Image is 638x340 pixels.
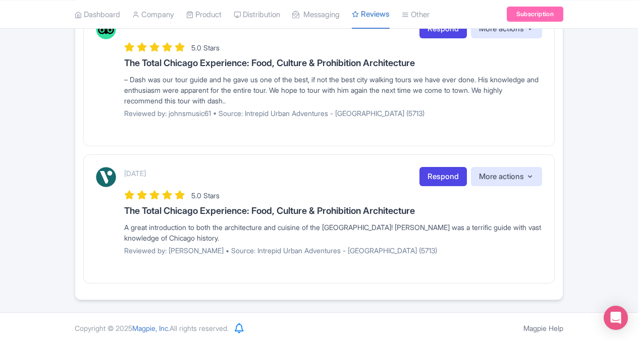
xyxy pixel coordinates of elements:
[124,245,542,256] p: Reviewed by: [PERSON_NAME] • Source: Intrepid Urban Adventures - [GEOGRAPHIC_DATA] (5713)
[124,108,542,119] p: Reviewed by: johnsmusic61 • Source: Intrepid Urban Adventures - [GEOGRAPHIC_DATA] (5713)
[124,168,146,179] p: [DATE]
[471,167,542,187] button: More actions
[523,324,563,332] a: Magpie Help
[419,167,467,187] a: Respond
[186,1,222,28] a: Product
[191,191,220,200] span: 5.0 Stars
[124,58,542,68] h3: The Total Chicago Experience: Food, Culture & Prohibition Architecture
[234,1,280,28] a: Distribution
[292,1,340,28] a: Messaging
[507,7,563,22] a: Subscription
[132,324,170,332] span: Magpie, Inc.
[124,222,542,243] div: A great introduction to both the architecture and cuisine of the [GEOGRAPHIC_DATA]! [PERSON_NAME]...
[471,19,542,39] button: More actions
[69,323,235,333] div: Copyright © 2025 All rights reserved.
[124,206,542,216] h3: The Total Chicago Experience: Food, Culture & Prohibition Architecture
[402,1,430,28] a: Other
[124,74,542,106] div: – Dash was our tour guide and he gave us one of the best, if not the best city walking tours we h...
[604,306,628,330] div: Open Intercom Messenger
[419,19,467,39] a: Respond
[191,43,220,52] span: 5.0 Stars
[75,1,120,28] a: Dashboard
[96,167,116,187] img: Viator Logo
[96,19,116,39] img: Tripadvisor Logo
[132,1,174,28] a: Company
